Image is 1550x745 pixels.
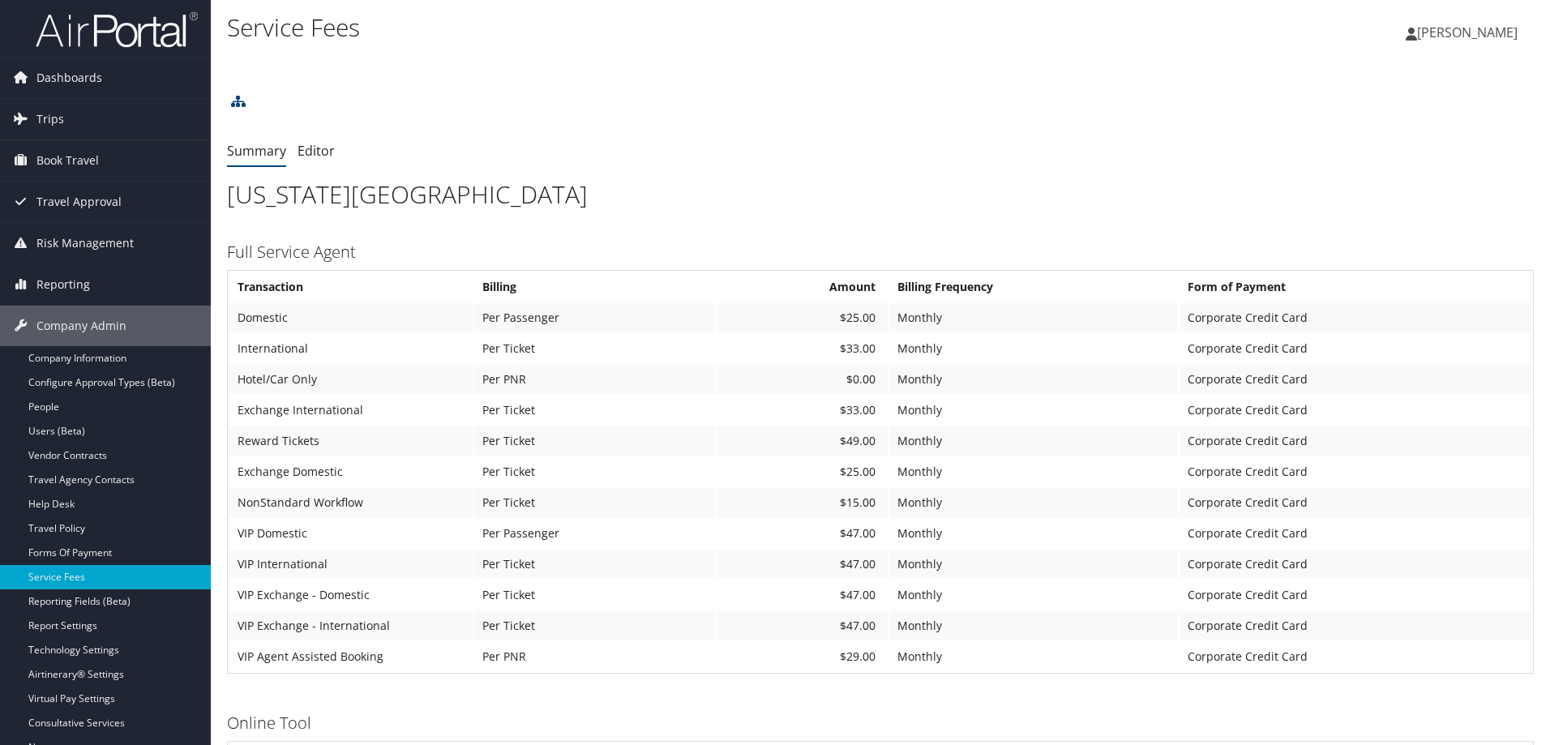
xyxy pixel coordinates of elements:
[229,519,473,548] td: VIP Domestic
[717,457,888,486] td: $25.00
[1180,611,1531,640] td: Corporate Credit Card
[229,580,473,610] td: VIP Exchange - Domestic
[889,457,1178,486] td: Monthly
[474,303,715,332] td: Per Passenger
[1180,457,1531,486] td: Corporate Credit Card
[1180,642,1531,671] td: Corporate Credit Card
[229,365,473,394] td: Hotel/Car Only
[1417,24,1518,41] span: [PERSON_NAME]
[717,642,888,671] td: $29.00
[1180,396,1531,425] td: Corporate Credit Card
[227,11,1098,45] h1: Service Fees
[1180,550,1531,579] td: Corporate Credit Card
[36,223,134,263] span: Risk Management
[474,642,715,671] td: Per PNR
[889,365,1178,394] td: Monthly
[474,519,715,548] td: Per Passenger
[227,712,1534,734] h3: Online Tool
[36,99,64,139] span: Trips
[227,178,1534,212] h1: [US_STATE][GEOGRAPHIC_DATA]
[1180,488,1531,517] td: Corporate Credit Card
[229,457,473,486] td: Exchange Domestic
[36,264,90,305] span: Reporting
[474,272,715,302] th: Billing
[227,241,1534,263] h3: Full Service Agent
[474,611,715,640] td: Per Ticket
[1180,365,1531,394] td: Corporate Credit Card
[229,611,473,640] td: VIP Exchange - International
[227,142,286,160] a: Summary
[717,365,888,394] td: $0.00
[229,396,473,425] td: Exchange International
[36,140,99,181] span: Book Travel
[229,272,473,302] th: Transaction
[1180,519,1531,548] td: Corporate Credit Card
[1180,272,1531,302] th: Form of Payment
[717,334,888,363] td: $33.00
[717,519,888,548] td: $47.00
[229,303,473,332] td: Domestic
[889,272,1178,302] th: Billing Frequency
[474,426,715,456] td: Per Ticket
[474,488,715,517] td: Per Ticket
[889,642,1178,671] td: Monthly
[36,306,126,346] span: Company Admin
[229,488,473,517] td: NonStandard Workflow
[717,396,888,425] td: $33.00
[717,426,888,456] td: $49.00
[229,642,473,671] td: VIP Agent Assisted Booking
[717,611,888,640] td: $47.00
[229,550,473,579] td: VIP International
[474,334,715,363] td: Per Ticket
[1180,580,1531,610] td: Corporate Credit Card
[474,580,715,610] td: Per Ticket
[717,550,888,579] td: $47.00
[889,611,1178,640] td: Monthly
[717,488,888,517] td: $15.00
[1180,303,1531,332] td: Corporate Credit Card
[889,519,1178,548] td: Monthly
[889,488,1178,517] td: Monthly
[889,550,1178,579] td: Monthly
[717,272,888,302] th: Amount
[889,580,1178,610] td: Monthly
[717,580,888,610] td: $47.00
[36,58,102,98] span: Dashboards
[889,426,1178,456] td: Monthly
[229,334,473,363] td: International
[474,365,715,394] td: Per PNR
[1180,426,1531,456] td: Corporate Credit Card
[229,426,473,456] td: Reward Tickets
[889,334,1178,363] td: Monthly
[474,457,715,486] td: Per Ticket
[36,182,122,222] span: Travel Approval
[298,142,335,160] a: Editor
[36,11,198,49] img: airportal-logo.png
[889,303,1178,332] td: Monthly
[1180,334,1531,363] td: Corporate Credit Card
[717,303,888,332] td: $25.00
[1406,8,1534,57] a: [PERSON_NAME]
[474,396,715,425] td: Per Ticket
[474,550,715,579] td: Per Ticket
[889,396,1178,425] td: Monthly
